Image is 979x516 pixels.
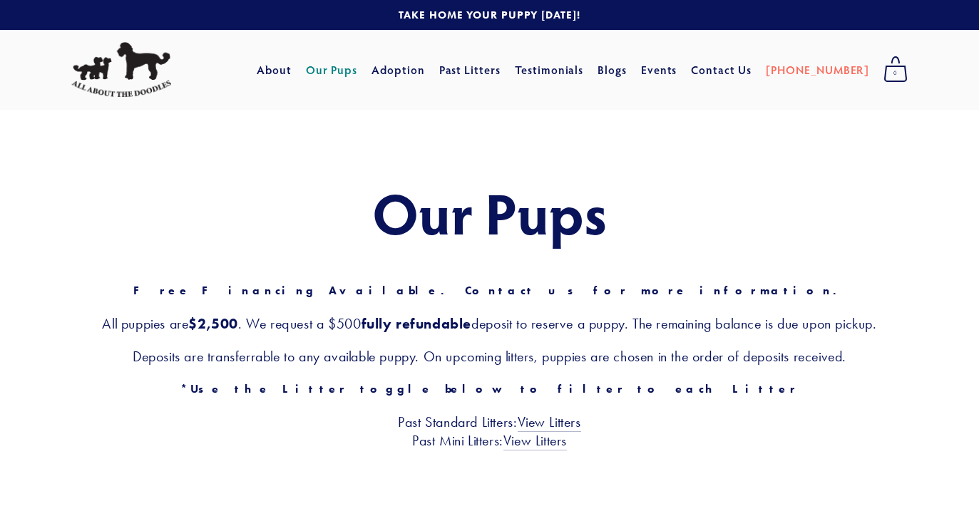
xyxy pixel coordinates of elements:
[598,57,627,83] a: Blogs
[188,315,238,332] strong: $2,500
[641,57,677,83] a: Events
[71,42,171,98] img: All About The Doodles
[306,57,358,83] a: Our Pups
[883,64,908,83] span: 0
[257,57,292,83] a: About
[71,181,908,244] h1: Our Pups
[691,57,752,83] a: Contact Us
[371,57,425,83] a: Adoption
[133,284,846,297] strong: Free Financing Available. Contact us for more information.
[439,62,501,77] a: Past Litters
[518,413,581,432] a: View Litters
[71,413,908,450] h3: Past Standard Litters: Past Mini Litters:
[180,382,799,396] strong: *Use the Litter toggle below to filter to each Litter
[71,347,908,366] h3: Deposits are transferrable to any available puppy. On upcoming litters, puppies are chosen in the...
[362,315,472,332] strong: fully refundable
[71,314,908,333] h3: All puppies are . We request a $500 deposit to reserve a puppy. The remaining balance is due upon...
[503,432,567,450] a: View Litters
[876,52,915,88] a: 0 items in cart
[515,57,584,83] a: Testimonials
[766,57,869,83] a: [PHONE_NUMBER]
